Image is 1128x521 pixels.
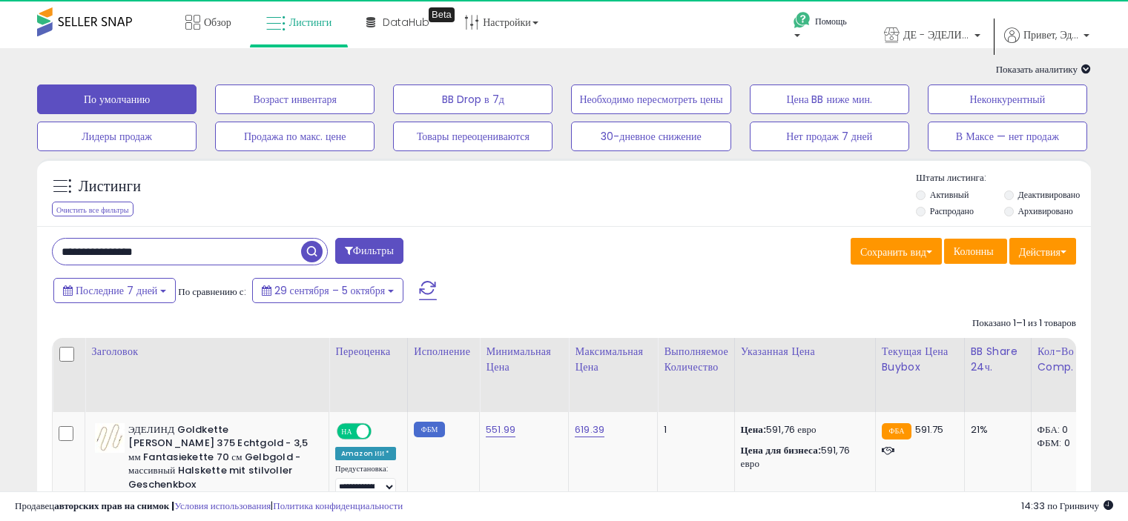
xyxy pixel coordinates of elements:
font: Нет продаж 7 дней [786,129,872,144]
font: Распродано [930,205,974,217]
font: Указанная цена [741,344,815,359]
font: Штаты листинга: [916,170,986,185]
font: ФБМ [421,424,438,435]
font: ФБМ: 0 [1038,436,1070,450]
font: Лидеры продаж [82,129,152,144]
button: 30-дневное снижение [571,122,730,151]
font: В Максе — нет продаж [956,129,1059,144]
span: 2025-10-13 17:14 GMT [1021,499,1113,513]
font: Исполнение [414,344,470,359]
button: Сохранить вид [851,238,942,265]
font: Неконкурентный [969,92,1045,107]
font: авторских прав на снимок | [54,499,174,513]
font: Архивировано [1017,205,1072,217]
font: Настройки [483,15,531,30]
button: Лидеры продаж [37,122,197,151]
button: В Максе — нет продаж [928,122,1087,151]
font: Amazon ИИ * [341,449,390,458]
font: Цена BB ниже мин. [786,92,872,107]
font: 591,76 евро [741,443,850,471]
font: Помощь [815,15,847,27]
a: Условия использования [174,499,271,513]
font: Выполняемое количество [664,344,728,374]
font: Привет, Эделинд [1023,27,1098,42]
font: | [271,499,273,513]
font: Предустановка: [335,463,388,474]
font: Листинги [79,176,141,196]
font: 1 [664,422,667,437]
font: BB Share 24ч. [971,344,1017,374]
font: 591.75 [915,422,944,437]
button: Товары переоцениваются [393,122,553,151]
font: НА [341,426,352,437]
font: Возраст инвентаря [253,92,337,107]
font: Кол-во Comp. [1038,344,1074,374]
font: Колонны [954,244,994,259]
font: Деактивировано [1017,188,1080,201]
font: 30-дневное снижение [601,129,701,144]
button: Фильтры [335,238,404,264]
font: Показано 1–1 из 1 товаров [972,316,1076,330]
font: Показать аналитику [996,62,1078,76]
font: Очистить все фильтры [56,204,129,215]
font: Необходимо пересмотреть цены [579,92,722,107]
font: 21% [971,422,988,437]
font: Переоценка [335,344,390,359]
font: BB Drop в 7д [442,92,504,107]
font: 29 сентября – 5 октября [274,283,386,298]
font: 14:33 по Гринвичу [1021,499,1099,513]
a: 551.99 [486,422,515,437]
button: Последние 7 дней [53,278,176,303]
button: Действия [1009,238,1076,265]
button: Колонны [944,239,1007,264]
font: Последние 7 дней [76,283,157,298]
button: Цена BB ниже мин. [750,84,909,114]
div: Tooltip anchor [429,7,455,22]
font: Минимальная цена [486,344,551,374]
font: Активный [930,188,969,201]
font: 591,76 евро [766,422,817,437]
font: Продавец [15,499,54,513]
font: Текущая цена Buybox [882,344,949,374]
font: ФБА: 0 [1038,422,1069,437]
a: 619.39 [575,422,604,437]
a: ДЕ - ЭДЕЛИНД [873,13,992,61]
button: Продажа по макс. цене [215,122,375,151]
font: Продажа по макс. цене [244,129,346,144]
a: Политика конфиденциальности [273,499,403,513]
font: Товары переоцениваются [417,129,530,144]
font: Цена: [741,422,767,437]
font: DataHub [383,15,429,30]
font: По сравнению с: [178,285,245,299]
button: BB Drop в 7д [393,84,553,114]
font: Действия [1019,245,1061,259]
button: Нет продаж 7 дней [750,122,909,151]
i: Получить помощь [793,11,811,30]
font: ФБА [889,425,905,437]
button: По умолчанию [37,84,197,114]
font: Цена для бизнеса: [741,443,821,457]
font: Фильтры [353,243,394,258]
font: Заголовок [91,344,138,359]
font: Обзор [204,15,231,30]
button: Неконкурентный [928,84,1087,114]
font: Сохранить вид [860,245,926,259]
img: 41KzDUn7J1L._SL40_.jpg [95,423,125,453]
a: Привет, Эделинд [1004,27,1089,61]
button: Возраст инвентаря [215,84,375,114]
font: ЭДЕЛИНД Goldkette [PERSON_NAME] 375 Echtgold - 3,5 мм Fantasiekette 70 см Gelbgold - массивный Ha... [128,422,309,491]
font: ДЕ - ЭДЕЛИНД [903,27,976,42]
font: По умолчанию [84,92,150,107]
font: Листинги [289,15,332,30]
font: Максимальная цена [575,344,643,374]
button: Необходимо пересмотреть цены [571,84,730,114]
button: 29 сентября – 5 октября [252,278,404,303]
